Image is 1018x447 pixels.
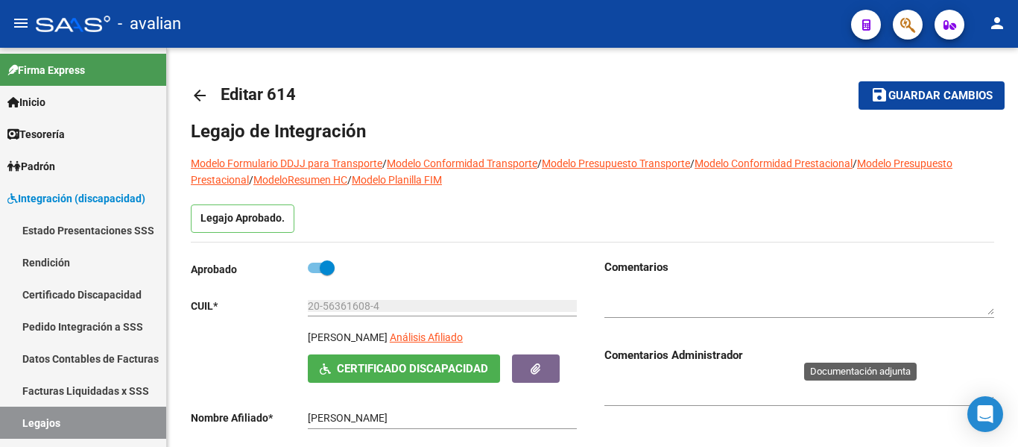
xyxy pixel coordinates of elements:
mat-icon: person [988,14,1006,32]
span: - avalian [118,7,181,40]
span: Firma Express [7,62,85,78]
button: Guardar cambios [859,81,1005,109]
p: [PERSON_NAME] [308,329,388,346]
a: Modelo Formulario DDJJ para Transporte [191,157,382,169]
h1: Legajo de Integración [191,119,994,143]
span: Padrón [7,158,55,175]
button: Certificado Discapacidad [308,354,500,382]
h3: Comentarios [604,259,994,275]
span: Certificado Discapacidad [337,363,488,376]
h3: Comentarios Administrador [604,347,994,363]
a: Modelo Presupuesto Transporte [542,157,690,169]
span: Tesorería [7,126,65,143]
a: ModeloResumen HC [253,174,347,186]
p: Legajo Aprobado. [191,204,294,233]
a: Modelo Conformidad Prestacional [695,157,853,169]
span: Guardar cambios [888,90,993,103]
span: Inicio [7,94,45,110]
p: Aprobado [191,261,308,278]
span: Editar 614 [221,85,296,104]
div: Open Intercom Messenger [967,396,1003,432]
a: Modelo Conformidad Transporte [387,157,537,169]
p: Nombre Afiliado [191,410,308,426]
p: CUIL [191,298,308,314]
mat-icon: save [870,86,888,104]
span: Integración (discapacidad) [7,190,145,207]
span: Análisis Afiliado [390,331,463,343]
mat-icon: arrow_back [191,87,209,104]
mat-icon: menu [12,14,30,32]
a: Modelo Planilla FIM [352,174,442,186]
